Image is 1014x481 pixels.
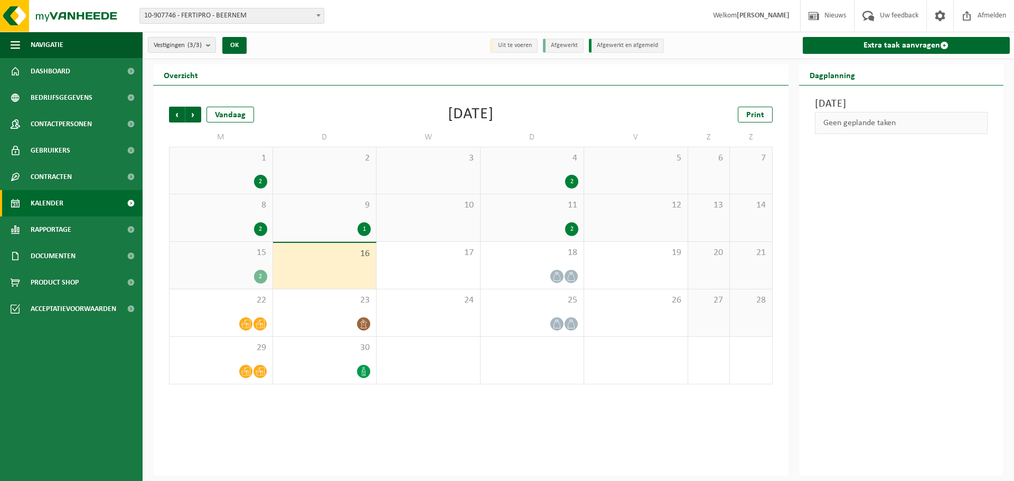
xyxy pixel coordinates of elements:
span: Acceptatievoorwaarden [31,296,116,322]
span: Documenten [31,243,76,269]
span: 27 [693,295,725,306]
span: Bedrijfsgegevens [31,84,92,111]
span: 28 [735,295,766,306]
span: 25 [486,295,579,306]
span: Product Shop [31,269,79,296]
span: 16 [278,248,371,260]
div: 2 [565,222,578,236]
span: 10-907746 - FERTIPRO - BEERNEM [139,8,324,24]
div: Geen geplande taken [815,112,988,134]
div: 2 [254,175,267,188]
span: 7 [735,153,766,164]
span: 10 [382,200,475,211]
li: Afgewerkt en afgemeld [589,39,664,53]
button: OK [222,37,247,54]
span: 13 [693,200,725,211]
td: D [481,128,585,147]
span: 11 [486,200,579,211]
span: Contactpersonen [31,111,92,137]
div: [DATE] [448,107,494,122]
span: 17 [382,247,475,259]
span: 14 [735,200,766,211]
span: Print [746,111,764,119]
span: 19 [589,247,682,259]
span: 12 [589,200,682,211]
span: 29 [175,342,267,354]
td: V [584,128,688,147]
a: Print [738,107,773,122]
span: 15 [175,247,267,259]
td: W [377,128,481,147]
span: Contracten [31,164,72,190]
span: 9 [278,200,371,211]
span: 10-907746 - FERTIPRO - BEERNEM [140,8,324,23]
span: Gebruikers [31,137,70,164]
h3: [DATE] [815,96,988,112]
strong: [PERSON_NAME] [737,12,790,20]
span: 1 [175,153,267,164]
div: 2 [565,175,578,188]
span: Volgende [185,107,201,122]
button: Vestigingen(3/3) [148,37,216,53]
span: Kalender [31,190,63,216]
span: 8 [175,200,267,211]
div: 1 [358,222,371,236]
span: 20 [693,247,725,259]
span: Dashboard [31,58,70,84]
span: 22 [175,295,267,306]
td: D [273,128,377,147]
li: Afgewerkt [543,39,584,53]
div: 2 [254,270,267,284]
span: Vorige [169,107,185,122]
span: 23 [278,295,371,306]
span: Rapportage [31,216,71,243]
span: 4 [486,153,579,164]
div: 2 [254,222,267,236]
h2: Dagplanning [799,64,866,85]
span: 18 [486,247,579,259]
h2: Overzicht [153,64,209,85]
span: 2 [278,153,371,164]
span: Vestigingen [154,37,202,53]
iframe: chat widget [5,458,176,481]
span: 24 [382,295,475,306]
li: Uit te voeren [490,39,538,53]
span: 21 [735,247,766,259]
span: 30 [278,342,371,354]
td: Z [688,128,730,147]
span: 6 [693,153,725,164]
span: 5 [589,153,682,164]
td: M [169,128,273,147]
span: 26 [589,295,682,306]
span: 3 [382,153,475,164]
td: Z [730,128,772,147]
a: Extra taak aanvragen [803,37,1010,54]
count: (3/3) [187,42,202,49]
div: Vandaag [206,107,254,122]
span: Navigatie [31,32,63,58]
